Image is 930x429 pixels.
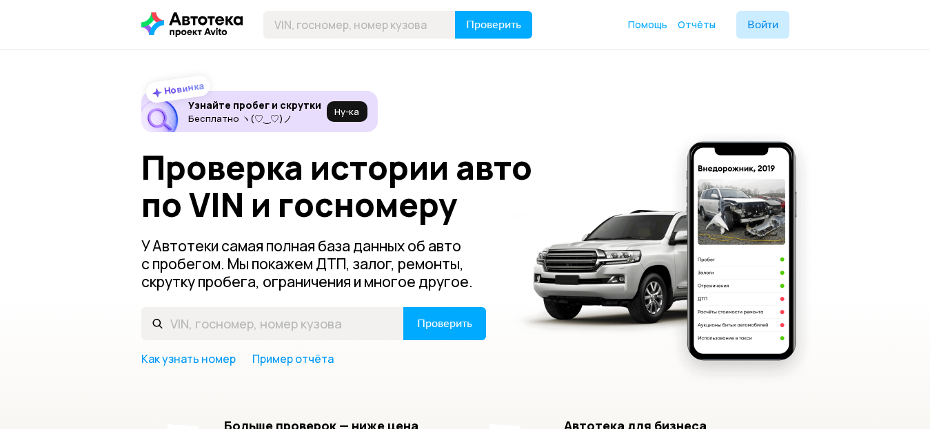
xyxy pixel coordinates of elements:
[678,18,716,31] span: Отчёты
[747,19,778,30] span: Войти
[628,18,667,31] span: Помощь
[403,307,486,340] button: Проверить
[163,79,205,97] strong: Новинка
[455,11,532,39] button: Проверить
[466,19,521,30] span: Проверить
[263,11,456,39] input: VIN, госномер, номер кузова
[334,106,359,117] span: Ну‑ка
[141,237,487,291] p: У Автотеки самая полная база данных об авто с пробегом. Мы покажем ДТП, залог, ремонты, скрутку п...
[417,318,472,329] span: Проверить
[736,11,789,39] button: Войти
[188,113,321,124] p: Бесплатно ヽ(♡‿♡)ノ
[628,18,667,32] a: Помощь
[141,149,553,223] h1: Проверка истории авто по VIN и госномеру
[141,307,404,340] input: VIN, госномер, номер кузова
[141,351,236,366] a: Как узнать номер
[252,351,334,366] a: Пример отчёта
[188,99,321,112] h6: Узнайте пробег и скрутки
[678,18,716,32] a: Отчёты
